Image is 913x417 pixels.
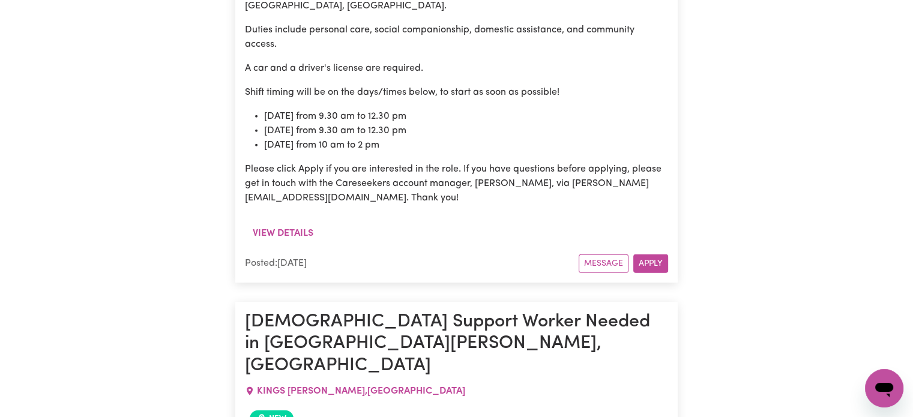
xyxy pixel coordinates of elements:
li: [DATE] from 10 am to 2 pm [264,138,668,152]
h1: [DEMOGRAPHIC_DATA] Support Worker Needed in [GEOGRAPHIC_DATA][PERSON_NAME], [GEOGRAPHIC_DATA] [245,311,668,377]
button: Apply for this job [633,254,668,273]
div: Posted: [DATE] [245,256,579,271]
li: [DATE] from 9.30 am to 12.30 pm [264,124,668,138]
p: Shift timing will be on the days/times below, to start as soon as possible! [245,85,668,100]
p: Please click Apply if you are interested in the role. If you have questions before applying, plea... [245,162,668,205]
span: KINGS [PERSON_NAME] , [GEOGRAPHIC_DATA] [257,386,465,396]
p: Duties include personal care, social companionship, domestic assistance, and community access. [245,23,668,52]
button: Message [579,254,628,273]
iframe: Button to launch messaging window [865,369,903,407]
p: A car and a driver's license are required. [245,61,668,76]
li: [DATE] from 9.30 am to 12.30 pm [264,109,668,124]
button: View details [245,222,321,245]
